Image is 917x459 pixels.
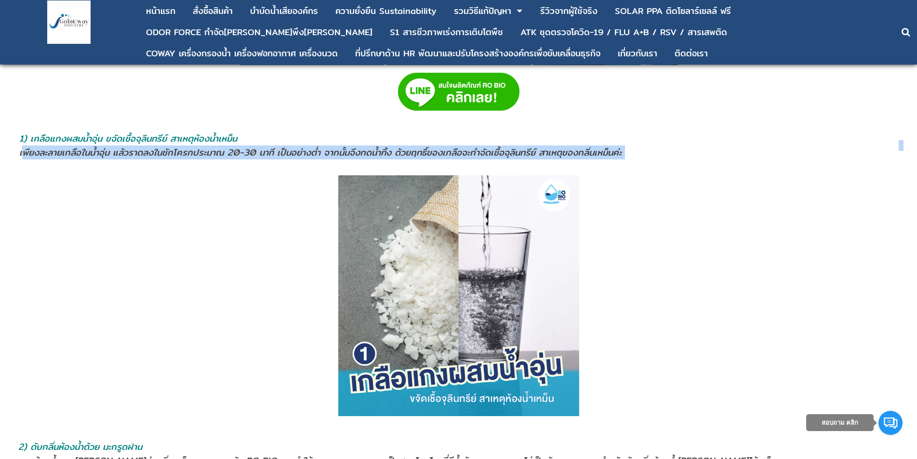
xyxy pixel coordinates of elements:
[193,2,233,20] a: สั่งซื้อสินค้า
[520,28,727,37] div: ATK ชุดตรวจโควิด-19 / FLU A+B / RSV / สารเสพติด
[675,44,708,63] a: ติดต่อเรา
[19,131,237,145] span: 1) เกลือแกงผสมนํ้าอุ่น ขจัดเชื้อจุลินทรีย์ สาเหตุห้องน้ำเหม็น
[355,44,600,63] a: ที่ปรึกษาด้าน HR พัฒนาและปรับโครงสร้างองค์กรเพื่อขับเคลื่อนธุรกิจ
[615,7,731,15] div: SOLAR PPA ติดโซลาร์เซลล์ ฟรี
[146,2,175,20] a: หน้าแรก
[540,2,598,20] a: รีวิวจากผู้ใช้จริง
[19,145,622,159] span: เพียงละลายเกลือในน้ำอุ่น แล้วราดลงในชักโครกประมาณ 20-30 นาที เป็นอย่างตํ่า จากนั้นจึงกดนํ้าทิ้ง ด...
[355,49,600,58] div: ที่ปรึกษาด้าน HR พัฒนาและปรับโครงสร้างองค์กรเพื่อขับเคลื่อนธุรกิจ
[146,28,372,37] div: ODOR FORCE กำจัด[PERSON_NAME]พึง[PERSON_NAME]
[146,7,175,15] div: หน้าแรก
[47,0,91,44] img: large-1644130236041.jpg
[250,7,318,15] div: บําบัดน้ำเสียองค์กร
[146,49,338,58] div: COWAY เครื่องกรองน้ำ เครื่องฟอกอากาศ เครื่องนวด
[250,2,318,20] a: บําบัดน้ำเสียองค์กร
[146,44,338,63] a: COWAY เครื่องกรองน้ำ เครื่องฟอกอากาศ เครื่องนวด
[390,23,503,41] a: S1 สารชีวภาพเร่งการเติบโตพืช
[618,44,657,63] a: เกี่ยวกับเรา
[454,7,511,15] div: รวมวิธีแก้ปัญหา
[822,419,859,426] span: สอบถาม คลิก
[520,23,727,41] a: ATK ชุดตรวจโควิด-19 / FLU A+B / RSV / สารเสพติด
[675,49,708,58] div: ติดต่อเรา
[618,49,657,58] div: เกี่ยวกับเรา
[390,28,503,37] div: S1 สารชีวภาพเร่งการเติบโตพืช
[615,2,731,20] a: SOLAR PPA ติดโซลาร์เซลล์ ฟรี
[146,23,372,41] a: ODOR FORCE กำจัด[PERSON_NAME]พึง[PERSON_NAME]
[454,2,511,20] a: รวมวิธีแก้ปัญหา
[540,7,598,15] div: รีวิวจากผู้ใช้จริง
[335,7,437,15] div: ความยั่งยืน Sustainability
[18,440,142,454] span: 2) ดับกลิ่นห้องน้ำด้วย มะกรูดฝาน
[193,7,233,15] div: สั่งซื้อสินค้า
[335,2,437,20] a: ความยั่งยืน Sustainability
